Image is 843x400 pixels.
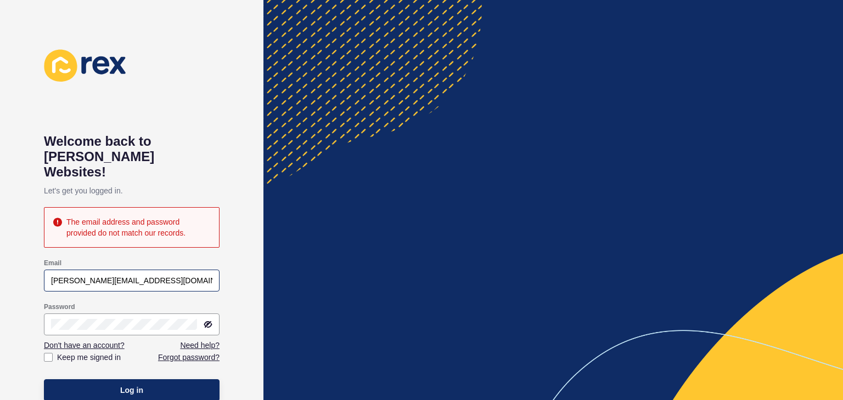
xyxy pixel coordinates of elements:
label: Keep me signed in [57,352,121,363]
label: Email [44,259,61,267]
input: e.g. name@company.com [51,275,212,286]
label: Password [44,302,75,311]
a: Need help? [180,340,220,351]
a: Don't have an account? [44,340,125,351]
a: Forgot password? [158,352,220,363]
h1: Welcome back to [PERSON_NAME] Websites! [44,134,220,180]
p: Let's get you logged in. [44,180,220,202]
span: Log in [120,385,143,396]
div: The email address and password provided do not match our records. [66,216,210,238]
